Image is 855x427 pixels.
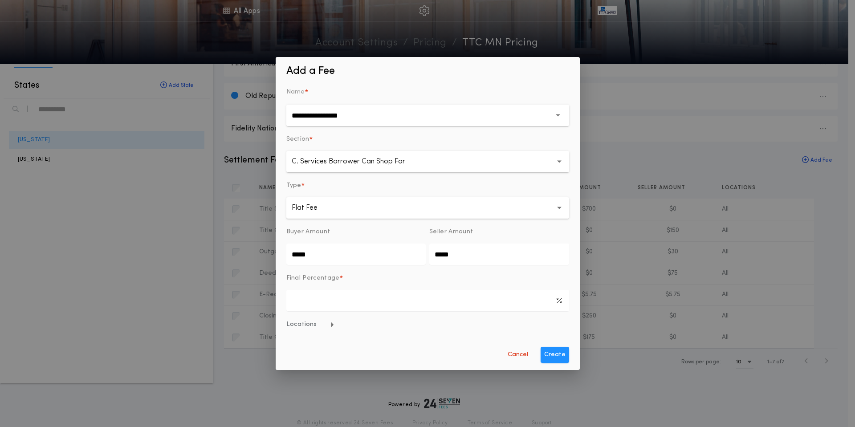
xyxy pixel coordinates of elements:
button: C. Services Borrower Can Shop For [286,151,569,172]
button: Create [541,347,569,363]
p: Final Percentage [286,274,340,283]
p: Type [286,181,301,190]
input: Seller Amount [429,244,569,265]
button: Locations [286,320,569,329]
button: Cancel [499,347,537,363]
p: Section [286,135,309,144]
span: Locations [286,320,335,329]
p: Buyer Amount [286,228,330,236]
input: Final Percentage* [286,290,569,311]
p: C. Services Borrower Can Shop For [292,156,419,167]
p: Add a Fee [286,64,569,83]
button: Flat Fee [286,197,569,219]
p: Seller Amount [429,228,473,236]
label: Name [286,87,305,98]
input: Buyer Amount [286,244,426,265]
p: Flat Fee [292,203,332,213]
